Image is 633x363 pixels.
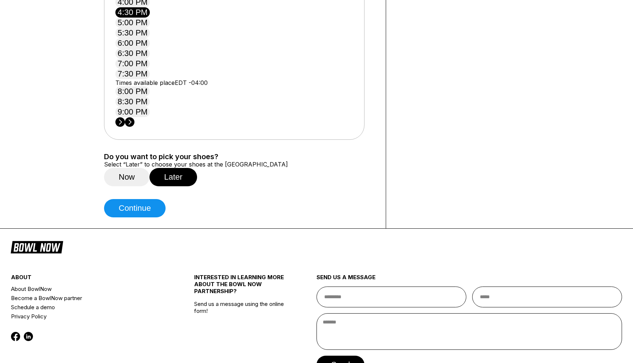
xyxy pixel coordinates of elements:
a: About BowlNow [11,284,164,293]
div: about [11,274,164,284]
button: 8:30 PM [115,97,150,107]
button: 6:00 PM [115,38,150,48]
div: INTERESTED IN LEARNING MORE ABOUT THE BOWL NOW PARTNERSHIP? [194,274,286,300]
button: 6:30 PM [115,48,150,59]
a: Schedule a demo [11,303,164,312]
label: Do you want to pick your shoes? [104,153,375,161]
button: 5:00 PM [115,18,150,28]
button: Now [104,168,149,186]
span: EDT -04:00 [175,79,208,86]
span: Times available place [115,79,175,86]
button: 4:30 PM [115,7,150,18]
label: Select “Later” to choose your shoes at the [GEOGRAPHIC_DATA] [104,161,288,168]
a: Become a BowlNow partner [11,293,164,303]
button: 9:00 PM [115,107,150,117]
button: 5:30 PM [115,28,150,38]
button: Later [149,168,197,186]
a: Privacy Policy [11,312,164,321]
button: Continue [104,199,166,217]
button: 7:00 PM [115,59,150,69]
button: 7:30 PM [115,69,150,79]
button: 8:00 PM [115,86,150,97]
div: send us a message [316,274,622,287]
